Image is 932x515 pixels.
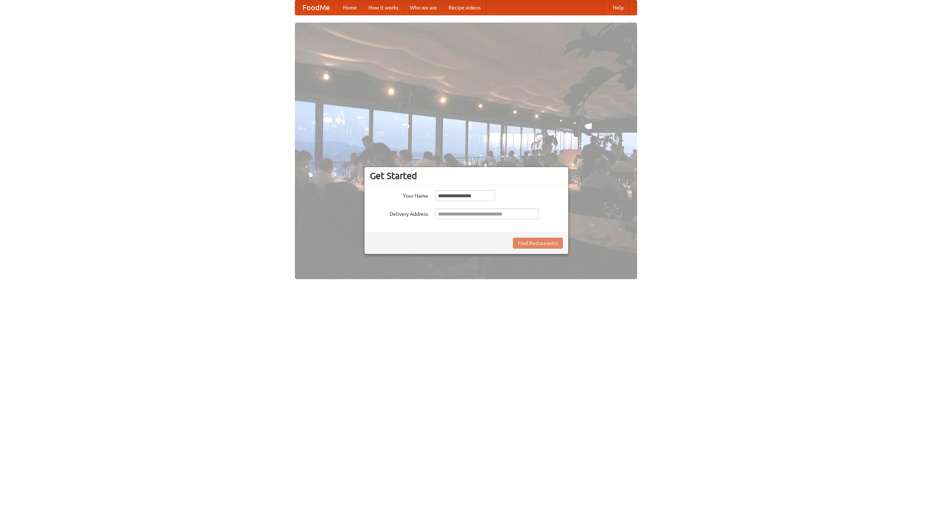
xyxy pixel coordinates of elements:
a: Help [607,0,629,15]
h3: Get Started [370,170,563,181]
a: How it works [363,0,404,15]
button: Find Restaurants! [513,238,563,249]
a: FoodMe [295,0,337,15]
a: Who we are [404,0,443,15]
label: Delivery Address [370,209,428,218]
label: Your Name [370,190,428,199]
a: Home [337,0,363,15]
a: Recipe videos [443,0,486,15]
